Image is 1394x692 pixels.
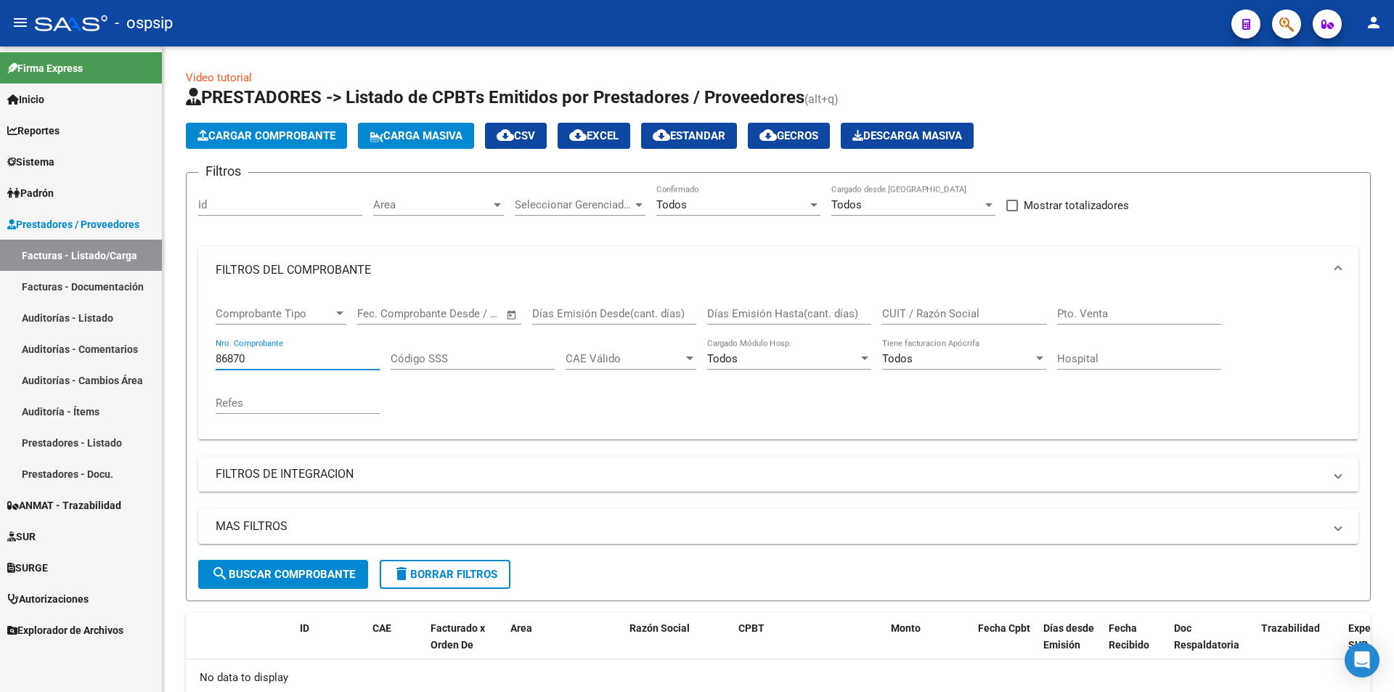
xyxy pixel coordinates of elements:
[7,60,83,76] span: Firma Express
[841,123,974,149] app-download-masive: Descarga masiva de comprobantes (adjuntos)
[380,560,510,589] button: Borrar Filtros
[831,198,862,211] span: Todos
[624,613,733,677] datatable-header-cell: Razón Social
[216,307,333,320] span: Comprobante Tipo
[294,613,367,677] datatable-header-cell: ID
[7,622,123,638] span: Explorador de Archivos
[7,185,54,201] span: Padrón
[497,129,535,142] span: CSV
[7,591,89,607] span: Autorizaciones
[197,129,335,142] span: Cargar Comprobante
[1345,643,1379,677] div: Open Intercom Messenger
[186,87,804,107] span: PRESTADORES -> Listado de CPBTs Emitidos por Prestadores / Proveedores
[656,198,687,211] span: Todos
[852,129,962,142] span: Descarga Masiva
[186,123,347,149] button: Cargar Comprobante
[198,293,1358,439] div: FILTROS DEL COMPROBANTE
[370,129,462,142] span: Carga Masiva
[393,565,410,582] mat-icon: delete
[429,307,500,320] input: Fecha fin
[198,247,1358,293] mat-expansion-panel-header: FILTROS DEL COMPROBANTE
[504,306,521,323] button: Open calendar
[497,126,514,144] mat-icon: cloud_download
[198,509,1358,544] mat-expansion-panel-header: MAS FILTROS
[733,613,885,677] datatable-header-cell: CPBT
[1043,622,1094,651] span: Días desde Emisión
[216,466,1324,482] mat-panel-title: FILTROS DE INTEGRACION
[300,622,309,634] span: ID
[358,123,474,149] button: Carga Masiva
[367,613,425,677] datatable-header-cell: CAE
[1109,622,1149,651] span: Fecha Recibido
[653,129,725,142] span: Estandar
[569,129,619,142] span: EXCEL
[216,262,1324,278] mat-panel-title: FILTROS DEL COMPROBANTE
[804,92,839,106] span: (alt+q)
[12,14,29,31] mat-icon: menu
[1038,613,1103,677] datatable-header-cell: Días desde Emisión
[1024,197,1129,214] span: Mostrar totalizadores
[885,613,972,677] datatable-header-cell: Monto
[891,622,921,634] span: Monto
[515,198,632,211] span: Seleccionar Gerenciador
[738,622,765,634] span: CPBT
[882,352,913,365] span: Todos
[641,123,737,149] button: Estandar
[7,560,48,576] span: SURGE
[393,568,497,581] span: Borrar Filtros
[1261,622,1320,634] span: Trazabilidad
[198,457,1358,492] mat-expansion-panel-header: FILTROS DE INTEGRACION
[759,126,777,144] mat-icon: cloud_download
[1168,613,1255,677] datatable-header-cell: Doc Respaldatoria
[373,198,491,211] span: Area
[510,622,532,634] span: Area
[357,307,416,320] input: Fecha inicio
[431,622,485,651] span: Facturado x Orden De
[7,216,139,232] span: Prestadores / Proveedores
[7,91,44,107] span: Inicio
[978,622,1030,634] span: Fecha Cpbt
[1103,613,1168,677] datatable-header-cell: Fecha Recibido
[759,129,818,142] span: Gecros
[186,71,252,84] a: Video tutorial
[7,497,121,513] span: ANMAT - Trazabilidad
[566,352,683,365] span: CAE Válido
[841,123,974,149] button: Descarga Masiva
[7,529,36,545] span: SUR
[7,123,60,139] span: Reportes
[558,123,630,149] button: EXCEL
[211,568,355,581] span: Buscar Comprobante
[629,622,690,634] span: Razón Social
[425,613,505,677] datatable-header-cell: Facturado x Orden De
[485,123,547,149] button: CSV
[1255,613,1342,677] datatable-header-cell: Trazabilidad
[115,7,173,39] span: - ospsip
[707,352,738,365] span: Todos
[372,622,391,634] span: CAE
[972,613,1038,677] datatable-header-cell: Fecha Cpbt
[198,560,368,589] button: Buscar Comprobante
[216,518,1324,534] mat-panel-title: MAS FILTROS
[748,123,830,149] button: Gecros
[1174,622,1239,651] span: Doc Respaldatoria
[7,154,54,170] span: Sistema
[211,565,229,582] mat-icon: search
[505,613,603,677] datatable-header-cell: Area
[569,126,587,144] mat-icon: cloud_download
[1365,14,1382,31] mat-icon: person
[653,126,670,144] mat-icon: cloud_download
[198,161,248,182] h3: Filtros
